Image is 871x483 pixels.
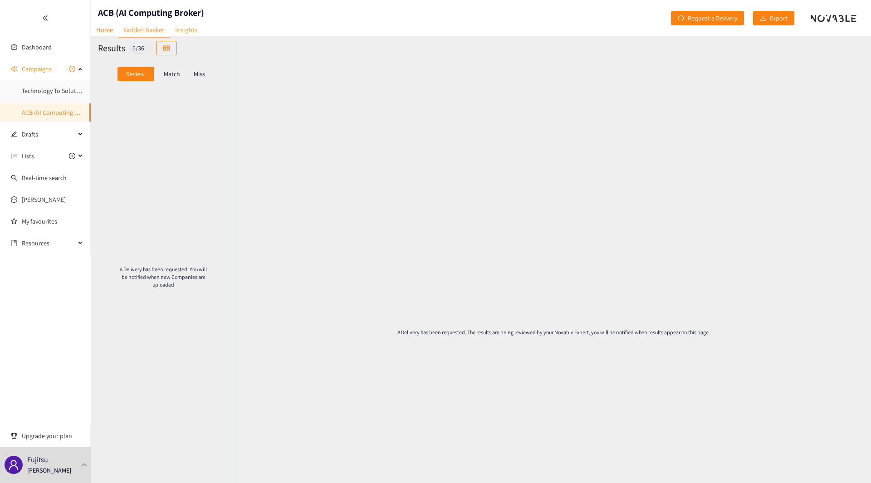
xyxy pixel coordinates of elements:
[27,465,71,475] p: [PERSON_NAME]
[98,6,204,19] h1: ACB (AI Computing Broker)
[163,45,170,52] span: table
[22,427,83,445] span: Upgrade your plan
[8,459,19,470] span: user
[11,66,17,72] span: sound
[22,212,83,230] a: My favourites
[826,439,871,483] div: チャットウィジェット
[22,125,75,143] span: Drafts
[130,43,147,54] div: 0 / 36
[22,147,34,165] span: Lists
[753,11,794,25] button: downloadExport
[22,234,75,252] span: Resources
[760,15,766,22] span: download
[194,70,205,78] p: Miss
[126,70,145,78] p: Review
[98,42,125,54] h2: Results
[11,240,17,246] span: book
[11,433,17,439] span: trophy
[22,108,94,117] a: ACB (AI Computing Broker)
[826,439,871,483] iframe: Chat Widget
[11,153,17,159] span: unordered-list
[69,153,75,159] span: plus-circle
[120,265,207,288] p: A Delivery has been requested. You will be notified when new Companies are uploaded
[42,15,49,21] span: double-left
[170,23,203,37] a: Insights
[22,60,52,78] span: Campaigns
[22,174,67,182] a: Real-time search
[118,23,170,38] a: Golden Basket
[27,454,48,465] p: Fujitsu
[671,11,744,25] button: redoRequest a Delivery
[770,13,788,23] span: Export
[156,41,177,55] button: table
[688,13,737,23] span: Request a Delivery
[22,87,161,95] a: Technology To Solution-Delivery-Partner Companies
[22,195,66,204] a: [PERSON_NAME]
[678,15,684,22] span: redo
[91,23,118,37] a: Home
[69,66,75,72] span: plus-circle
[11,131,17,137] span: edit
[22,43,52,51] a: Dashboard
[368,328,739,336] p: A Delivery has been requested. The results are being reviewed by your Novable Expert, you will be...
[164,70,180,78] p: Match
